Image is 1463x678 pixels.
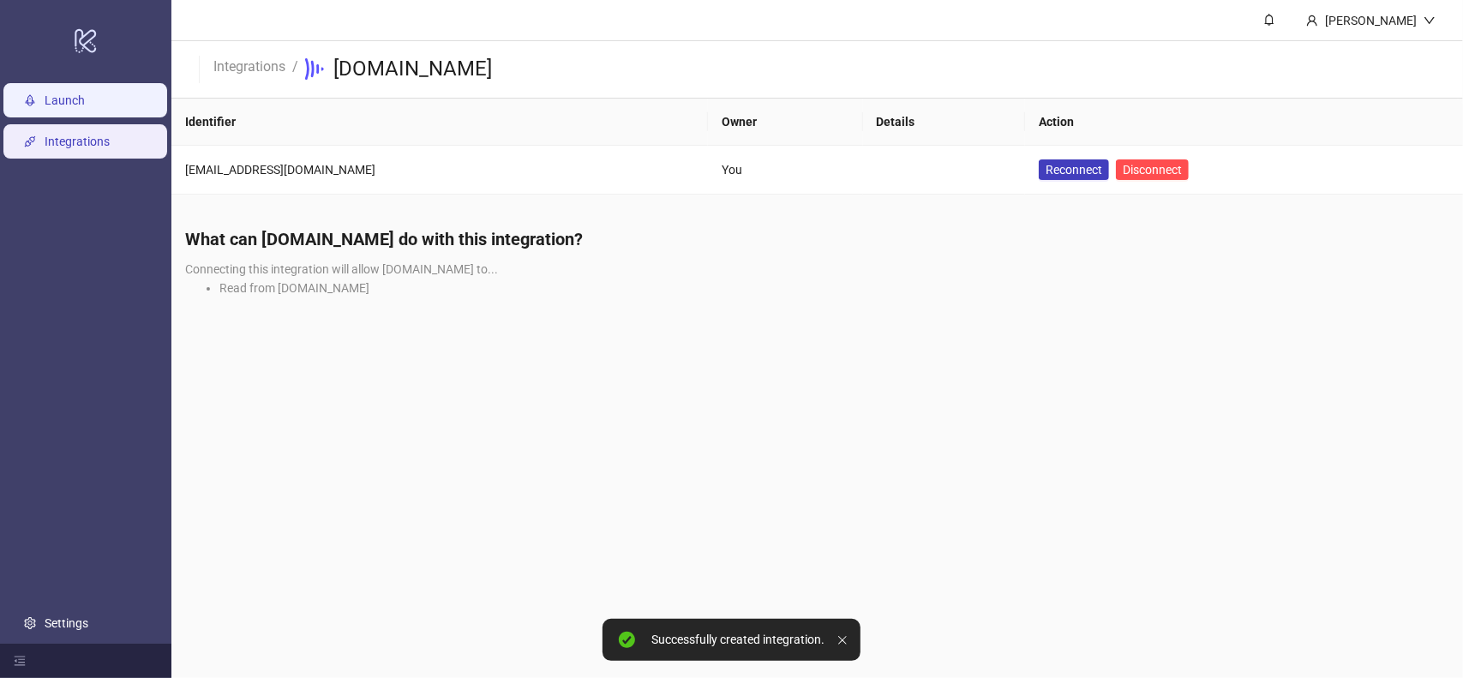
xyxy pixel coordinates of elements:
[210,56,289,75] a: Integrations
[292,56,298,83] li: /
[45,135,110,148] a: Integrations
[1025,99,1463,146] th: Action
[722,160,848,179] div: You
[1046,160,1102,179] span: Reconnect
[185,227,1449,251] h4: What can [DOMAIN_NAME] do with this integration?
[1318,11,1424,30] div: [PERSON_NAME]
[863,99,1026,146] th: Details
[185,160,694,179] div: [EMAIL_ADDRESS][DOMAIN_NAME]
[45,616,88,630] a: Settings
[1039,159,1109,180] a: Reconnect
[333,56,492,83] h3: [DOMAIN_NAME]
[305,58,327,80] svg: Frame.io Logo
[1116,159,1189,180] button: Disconnect
[1123,163,1182,177] span: Disconnect
[651,633,824,647] div: Successfully created integration.
[219,279,1449,297] li: Read from [DOMAIN_NAME]
[1263,14,1275,26] span: bell
[1306,15,1318,27] span: user
[185,262,498,276] span: Connecting this integration will allow [DOMAIN_NAME] to...
[708,99,862,146] th: Owner
[1424,15,1436,27] span: down
[45,93,85,107] a: Launch
[171,99,708,146] th: Identifier
[14,655,26,667] span: menu-fold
